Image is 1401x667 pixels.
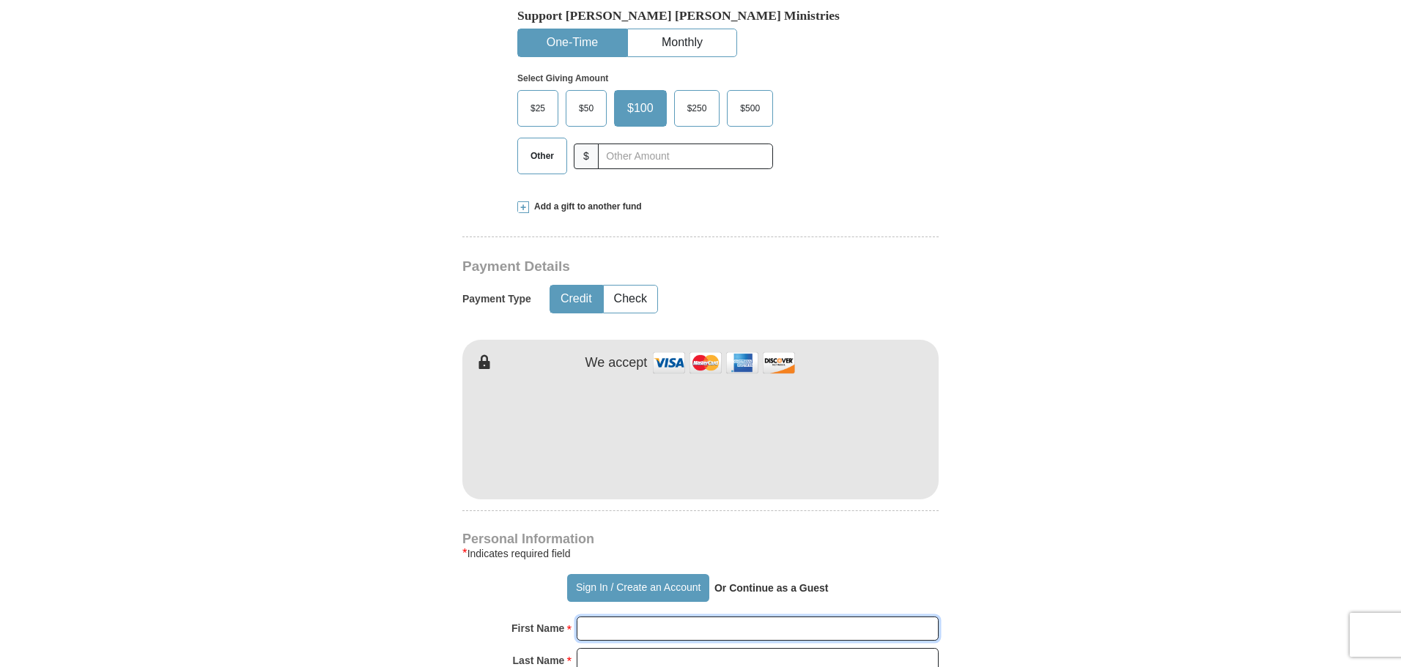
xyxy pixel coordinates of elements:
h3: Payment Details [462,258,836,275]
input: Other Amount [598,144,773,169]
img: credit cards accepted [651,347,797,379]
strong: Or Continue as a Guest [714,582,829,594]
button: Sign In / Create an Account [567,574,709,602]
span: $100 [620,97,661,119]
h5: Support [PERSON_NAME] [PERSON_NAME] Ministries [517,8,884,23]
h4: Personal Information [462,533,939,545]
span: $50 [572,97,601,119]
h4: We accept [585,355,648,371]
span: $25 [523,97,552,119]
button: Monthly [628,29,736,56]
span: $250 [680,97,714,119]
span: Add a gift to another fund [529,201,642,213]
h5: Payment Type [462,293,531,305]
div: Indicates required field [462,545,939,562]
span: Other [523,145,561,167]
strong: First Name [511,618,564,638]
button: Credit [550,286,602,313]
strong: Select Giving Amount [517,73,608,83]
button: Check [604,286,657,313]
span: $ [574,144,599,169]
span: $500 [733,97,767,119]
button: One-Time [518,29,626,56]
